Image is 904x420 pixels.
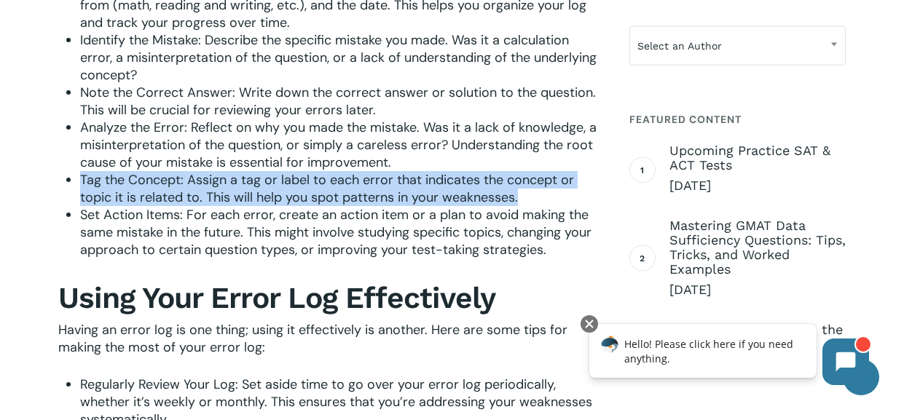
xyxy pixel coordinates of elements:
[58,321,567,356] span: Having an error log is one thing; using it effectively is another. Here are some tips for making ...
[669,218,846,277] span: Mastering GMAT Data Sufficiency Questions: Tips, Tricks, and Worked Examples
[669,177,846,194] span: [DATE]
[669,143,846,173] span: Upcoming Practice SAT & ACT Tests
[80,31,597,84] span: Identify the Mistake: Describe the specific mistake you made. Was it a calculation error, a misin...
[80,206,591,258] span: Set Action Items: For each error, create an action item or a plan to avoid making the same mistak...
[80,84,596,119] span: Note the Correct Answer: Write down the correct answer or solution to the question. This will be ...
[80,119,597,171] span: Analyze the Error: Reflect on why you made the mistake. Was it a lack of knowledge, a misinterpre...
[629,106,846,132] h4: Featured Content
[58,280,495,315] b: Using Your Error Log Effectively
[669,143,846,194] a: Upcoming Practice SAT & ACT Tests [DATE]
[574,312,884,400] iframe: Chatbot
[630,31,845,61] span: Select an Author
[629,26,846,66] span: Select an Author
[80,171,574,206] span: Tag the Concept: Assign a tag or label to each error that indicates the concept or topic it is re...
[669,218,846,298] a: Mastering GMAT Data Sufficiency Questions: Tips, Tricks, and Worked Examples [DATE]
[669,281,846,298] span: [DATE]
